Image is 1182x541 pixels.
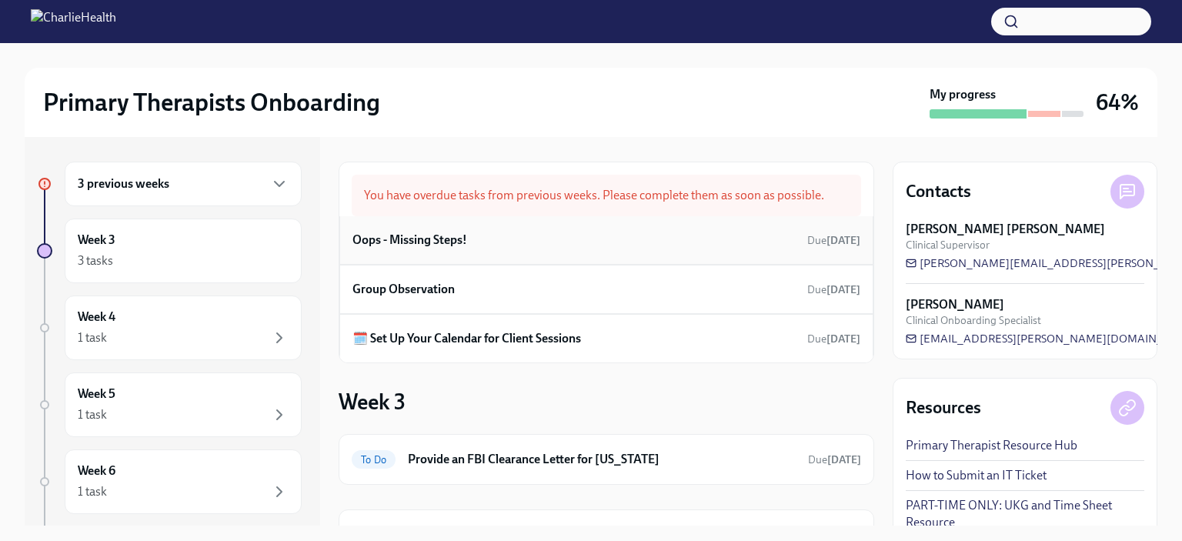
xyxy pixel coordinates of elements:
[352,229,860,252] a: Oops - Missing Steps!Due[DATE]
[78,463,115,479] h6: Week 6
[37,219,302,283] a: Week 33 tasks
[906,396,981,419] h4: Resources
[352,232,467,249] h6: Oops - Missing Steps!
[1096,88,1139,116] h3: 64%
[906,180,971,203] h4: Contacts
[906,467,1047,484] a: How to Submit an IT Ticket
[37,449,302,514] a: Week 61 task
[78,309,115,326] h6: Week 4
[352,175,861,216] div: You have overdue tasks from previous weeks. Please complete them as soon as possible.
[43,87,380,118] h2: Primary Therapists Onboarding
[78,483,107,500] div: 1 task
[31,9,116,34] img: CharlieHealth
[78,252,113,269] div: 3 tasks
[78,406,107,423] div: 1 task
[65,162,302,206] div: 3 previous weeks
[906,221,1105,238] strong: [PERSON_NAME] [PERSON_NAME]
[906,437,1077,454] a: Primary Therapist Resource Hub
[352,281,455,298] h6: Group Observation
[807,282,860,297] span: August 18th, 2025 09:00
[930,86,996,103] strong: My progress
[352,330,581,347] h6: 🗓️ Set Up Your Calendar for Client Sessions
[827,453,861,466] strong: [DATE]
[807,283,860,296] span: Due
[807,234,860,247] span: Due
[807,332,860,346] span: Due
[37,372,302,437] a: Week 51 task
[906,497,1144,531] a: PART-TIME ONLY: UKG and Time Sheet Resource
[408,451,796,468] h6: Provide an FBI Clearance Letter for [US_STATE]
[808,453,861,466] span: Due
[906,238,990,252] span: Clinical Supervisor
[906,296,1004,313] strong: [PERSON_NAME]
[37,296,302,360] a: Week 41 task
[78,329,107,346] div: 1 task
[78,175,169,192] h6: 3 previous weeks
[352,278,860,301] a: Group ObservationDue[DATE]
[906,313,1041,328] span: Clinical Onboarding Specialist
[808,453,861,467] span: September 18th, 2025 09:00
[339,388,406,416] h3: Week 3
[826,283,860,296] strong: [DATE]
[352,447,861,472] a: To DoProvide an FBI Clearance Letter for [US_STATE]Due[DATE]
[826,332,860,346] strong: [DATE]
[78,232,115,249] h6: Week 3
[352,454,396,466] span: To Do
[807,233,860,248] span: August 16th, 2025 09:00
[826,234,860,247] strong: [DATE]
[78,386,115,402] h6: Week 5
[352,327,860,350] a: 🗓️ Set Up Your Calendar for Client SessionsDue[DATE]
[807,332,860,346] span: August 20th, 2025 09:00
